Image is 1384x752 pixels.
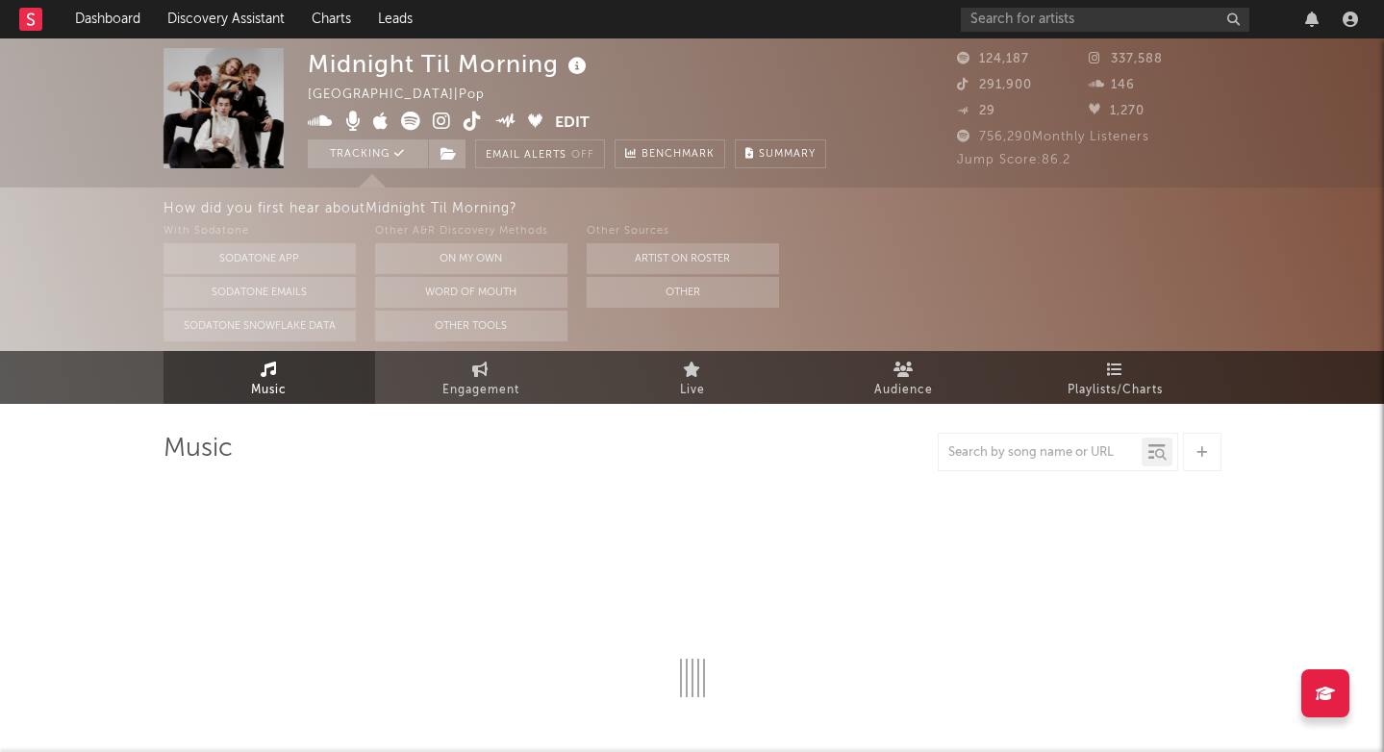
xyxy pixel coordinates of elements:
span: Summary [759,149,816,160]
input: Search by song name or URL [939,445,1142,461]
input: Search for artists [961,8,1249,32]
span: 337,588 [1089,53,1163,65]
a: Benchmark [615,139,725,168]
button: Summary [735,139,826,168]
span: Benchmark [642,143,715,166]
button: Sodatone App [164,243,356,274]
button: Other Tools [375,311,567,341]
span: 291,900 [957,79,1032,91]
span: Live [680,379,705,402]
button: Tracking [308,139,428,168]
button: Edit [555,112,590,136]
button: Other [587,277,779,308]
button: On My Own [375,243,567,274]
div: Other Sources [587,220,779,243]
a: Playlists/Charts [1010,351,1221,404]
span: 124,187 [957,53,1029,65]
div: With Sodatone [164,220,356,243]
a: Engagement [375,351,587,404]
span: Playlists/Charts [1068,379,1163,402]
span: 146 [1089,79,1135,91]
div: [GEOGRAPHIC_DATA] | Pop [308,84,507,107]
span: 29 [957,105,995,117]
button: Artist on Roster [587,243,779,274]
button: Sodatone Emails [164,277,356,308]
button: Word Of Mouth [375,277,567,308]
div: Other A&R Discovery Methods [375,220,567,243]
a: Music [164,351,375,404]
span: 1,270 [1089,105,1145,117]
div: Midnight Til Morning [308,48,591,80]
span: Audience [874,379,933,402]
a: Audience [798,351,1010,404]
span: Jump Score: 86.2 [957,154,1070,166]
button: Sodatone Snowflake Data [164,311,356,341]
a: Live [587,351,798,404]
span: Engagement [442,379,519,402]
span: 756,290 Monthly Listeners [957,131,1149,143]
span: Music [251,379,287,402]
em: Off [571,150,594,161]
button: Email AlertsOff [475,139,605,168]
